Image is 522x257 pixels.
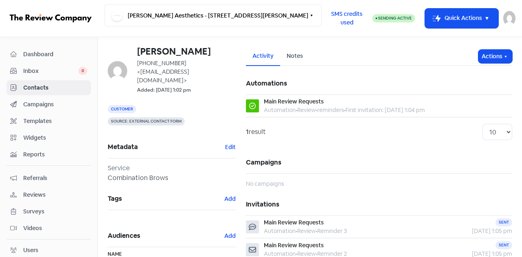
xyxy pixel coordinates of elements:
[23,224,87,233] span: Videos
[264,227,347,235] div: Automation Review Reminder 3
[297,106,316,114] span: Review
[23,150,87,159] span: Reports
[252,52,274,60] div: Activity
[246,152,512,174] h5: Campaigns
[264,97,324,106] div: Main Review Requests
[7,97,91,112] a: Campaigns
[108,61,127,81] img: 7df963f8f3b5af89a8d32c1f46a93781
[329,10,365,27] span: SMS credits used
[224,231,236,241] button: Add
[23,50,87,59] span: Dashboard
[316,227,317,235] b: •
[264,106,296,114] span: Automation
[296,106,297,114] b: •
[23,246,38,255] div: Users
[108,163,236,173] div: Service
[108,105,136,113] span: Customer
[425,9,498,28] button: Quick Actions
[23,174,87,182] span: Referrals
[345,106,425,114] span: First invitation: [DATE] 1:04 pm
[7,80,91,95] a: Contacts
[7,221,91,236] a: Videos
[246,127,266,137] div: result
[7,204,91,219] a: Surveys
[108,141,225,153] span: Metadata
[225,143,236,152] button: Edit
[7,64,91,79] a: Inbox 0
[137,68,189,84] span: <[EMAIL_ADDRESS][DOMAIN_NAME]>
[264,242,324,249] span: Main Review Requests
[378,15,412,21] span: Sending Active
[108,230,224,242] span: Audiences
[296,227,297,235] b: •
[78,67,87,75] span: 0
[108,173,236,183] div: Combination Brows
[495,218,512,226] div: Sent
[108,193,224,205] span: Tags
[137,47,236,56] h6: [PERSON_NAME]
[372,13,415,23] a: Sending Active
[23,117,87,125] span: Templates
[264,219,324,226] span: Main Review Requests
[7,187,91,202] a: Reviews
[23,83,87,92] span: Contacts
[7,114,91,129] a: Templates
[104,4,322,26] button: [PERSON_NAME] Aesthetics - [STREET_ADDRESS][PERSON_NAME]
[7,47,91,62] a: Dashboard
[7,147,91,162] a: Reports
[137,86,191,94] small: Added: [DATE] 1:02 pm
[23,207,87,216] span: Surveys
[246,127,249,136] strong: 1
[108,117,185,125] span: Source: External contact form
[246,180,284,187] span: No campaigns
[322,13,372,22] a: SMS credits used
[287,52,303,60] div: Notes
[246,193,512,215] h5: Invitations
[23,191,87,199] span: Reviews
[495,241,512,249] div: Sent
[246,72,512,94] h5: Automations
[23,134,87,142] span: Widgets
[23,100,87,109] span: Campaigns
[7,130,91,145] a: Widgets
[317,106,344,114] span: reminders
[7,171,91,186] a: Referrals
[503,11,515,26] img: User
[434,227,512,235] div: [DATE] 1:05 pm
[224,194,236,204] button: Add
[137,59,236,85] div: [PHONE_NUMBER]
[23,67,78,75] span: Inbox
[478,50,512,63] button: Actions
[316,106,317,114] b: •
[344,106,345,114] b: •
